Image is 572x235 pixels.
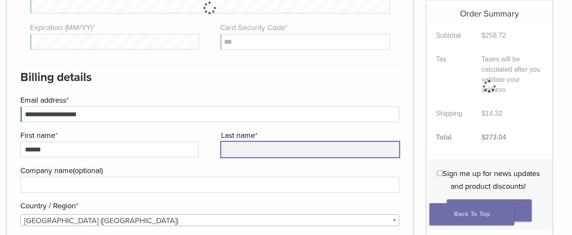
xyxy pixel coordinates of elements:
[429,203,514,225] a: Back To Top
[443,169,540,191] span: Sign me up for news updates and product discounts!
[21,215,399,227] span: United States (US)
[447,199,532,221] button: Place order
[20,94,397,106] label: Email address
[221,129,397,142] label: Last name
[437,171,443,176] input: Sign me up for news updates and product discounts!
[20,67,399,87] h3: Billing details
[20,129,196,142] label: First name
[426,0,553,19] h5: Order Summary
[20,214,399,226] span: Country / Region
[20,164,397,177] label: Company name
[20,199,397,212] label: Country / Region
[73,166,103,175] span: (optional)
